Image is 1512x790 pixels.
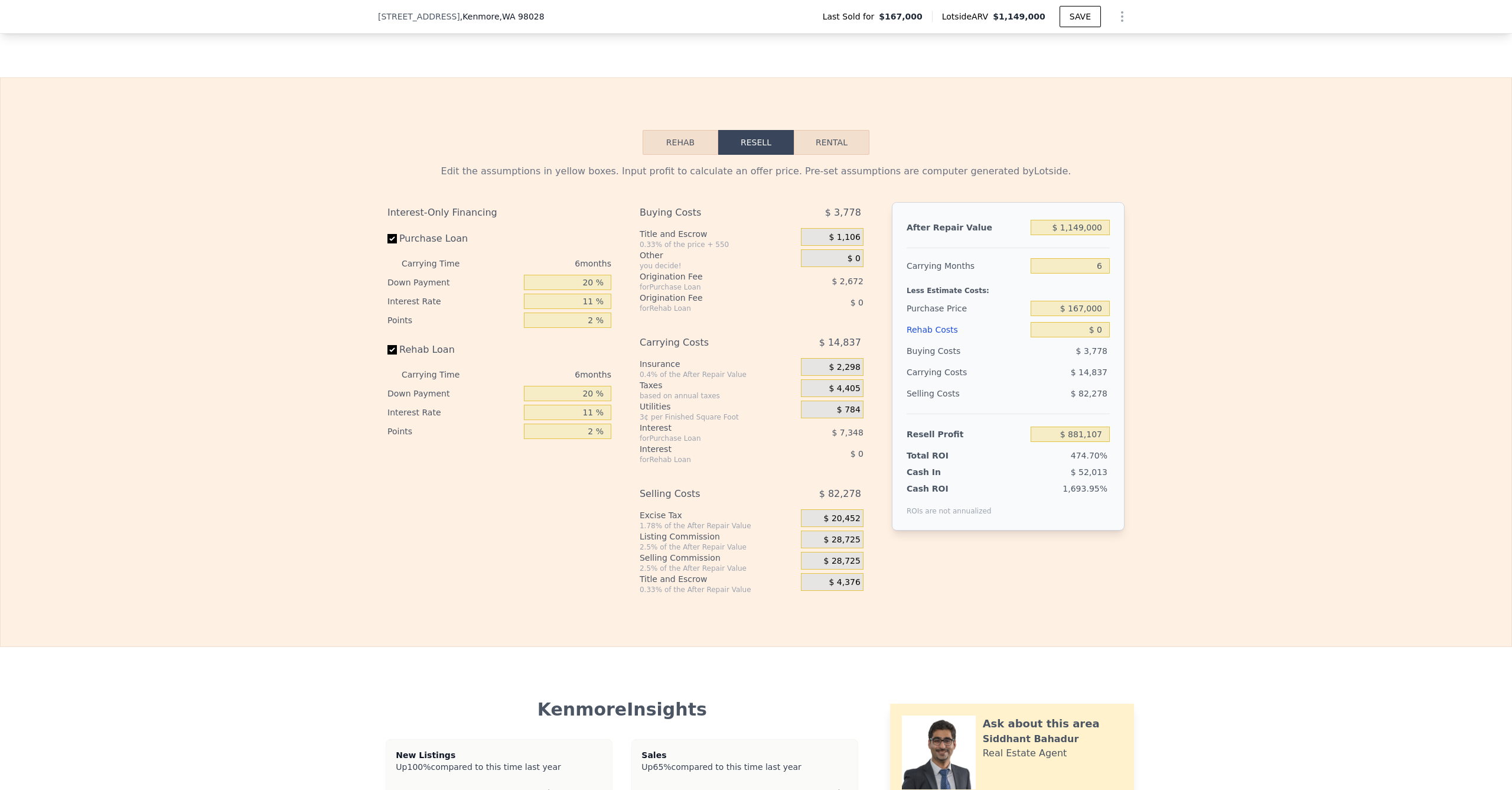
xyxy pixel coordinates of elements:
div: Other [640,249,796,261]
span: $ 0 [850,298,863,307]
div: 2.5% of the After Repair Value [640,542,796,552]
div: Cash ROI [907,483,992,495]
div: Purchase Price [907,298,1026,319]
div: Selling Commission [640,552,796,564]
div: Carrying Time [402,254,478,273]
div: Up compared to this time last year [641,761,848,768]
div: Selling Costs [640,483,771,505]
span: $1,149,000 [993,12,1045,21]
div: 0.33% of the price + 550 [640,240,796,249]
div: Points [387,311,519,330]
span: , WA 98028 [500,12,545,21]
input: Purchase Loan [387,234,397,243]
span: $ 82,278 [1071,389,1107,398]
div: Up compared to this time last year [396,761,602,768]
div: Kenmore Insights [387,699,857,720]
span: $167,000 [879,11,923,22]
span: $ 14,837 [1071,368,1107,377]
span: $ 3,778 [825,202,861,223]
label: Purchase Loan [387,228,519,249]
span: $ 0 [850,449,863,459]
div: Edit the assumptions in yellow boxes. Input profit to calculate an offer price. Pre-set assumptio... [387,164,1125,178]
span: $ 2,672 [832,277,863,286]
div: Ask about this area [983,716,1100,732]
div: After Repair Value [907,217,1026,238]
button: SAVE [1060,6,1101,27]
div: 6 months [483,365,611,384]
div: Title and Escrow [640,228,796,240]
div: 0.33% of the After Repair Value [640,585,796,594]
div: for Rehab Loan [640,455,771,464]
span: $ 0 [848,253,861,264]
div: Down Payment [387,384,519,403]
div: Less Estimate Costs: [907,277,1110,298]
div: Real Estate Agent [983,746,1067,760]
button: Show Options [1110,5,1134,28]
span: $ 7,348 [832,428,863,437]
span: Lotside ARV [942,11,993,22]
div: Carrying Costs [640,332,771,353]
div: Buying Costs [907,340,1026,362]
div: 6 months [483,254,611,273]
span: $ 3,778 [1076,346,1107,356]
div: Taxes [640,379,796,391]
span: $ 1,106 [829,232,860,243]
div: Sales [641,749,848,761]
div: Origination Fee [640,292,771,304]
div: Insurance [640,358,796,370]
div: Buying Costs [640,202,771,223]
div: Origination Fee [640,271,771,282]
div: ROIs are not annualized [907,495,992,516]
div: 2.5% of the After Repair Value [640,564,796,573]
span: $ 28,725 [824,556,861,567]
input: Rehab Loan [387,345,397,355]
span: $ 82,278 [819,483,861,505]
div: Resell Profit [907,424,1026,445]
div: Rehab Costs [907,319,1026,340]
div: Carrying Months [907,255,1026,277]
div: Utilities [640,401,796,412]
div: based on annual taxes [640,391,796,401]
div: Listing Commission [640,531,796,542]
span: $ 20,452 [824,513,861,524]
span: 65% [653,762,671,772]
span: $ 784 [837,405,861,415]
span: $ 52,013 [1071,467,1107,477]
div: Cash In [907,466,980,478]
span: $ 4,376 [829,577,860,588]
div: Interest [640,422,771,434]
span: $ 28,725 [824,535,861,545]
span: 1,693.95% [1063,484,1107,493]
div: 1.78% of the After Repair Value [640,521,796,531]
span: 100% [407,762,431,772]
button: Rental [794,130,869,155]
div: for Purchase Loan [640,434,771,443]
div: you decide! [640,261,796,271]
div: Excise Tax [640,509,796,521]
button: Rehab [643,130,718,155]
div: Down Payment [387,273,519,292]
div: Siddhant Bahadur [983,732,1079,746]
div: Points [387,422,519,441]
div: 3¢ per Finished Square Foot [640,412,796,422]
span: $ 14,837 [819,332,861,353]
span: , Kenmore [460,11,545,22]
span: Last Sold for [823,11,879,22]
div: Interest [640,443,771,455]
div: Title and Escrow [640,573,796,585]
button: Resell [718,130,794,155]
div: Selling Costs [907,383,1026,404]
span: 474.70% [1071,451,1107,460]
div: 0.4% of the After Repair Value [640,370,796,379]
div: for Rehab Loan [640,304,771,313]
div: Interest Rate [387,403,519,422]
div: Interest Rate [387,292,519,311]
span: [STREET_ADDRESS] [378,11,460,22]
span: $ 2,298 [829,362,860,373]
div: Interest-Only Financing [387,202,611,223]
div: Total ROI [907,450,980,461]
div: New Listings [396,749,602,761]
span: $ 4,405 [829,383,860,394]
div: Carrying Costs [907,362,980,383]
label: Rehab Loan [387,339,519,360]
